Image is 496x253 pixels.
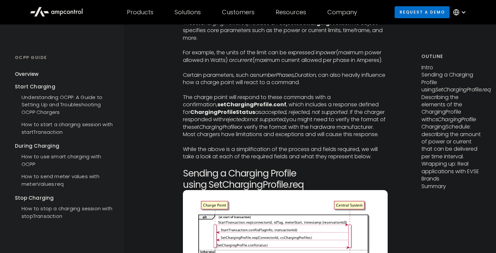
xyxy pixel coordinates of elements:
p: While the above is a simplification of the process and fields required, we will take a look at ea... [183,146,388,161]
em: SetChargingProfile.req [435,86,491,93]
a: How to stop a charging session with stopTransaction [15,202,114,222]
div: OCPP GUIDE [15,55,114,61]
a: Overview [15,71,39,83]
p: The includes an object This object specifies core parameters such as the power or current limits,... [183,20,388,42]
strong: ChargingProfileStatus [190,108,255,116]
div: Customers [222,9,254,16]
div: During Charging [15,142,114,150]
em: setChargingProfile [192,123,237,131]
p: Certain parameters, such as , , can also heavily influence how a charge point will react to a com... [183,72,388,86]
div: Products [127,9,153,16]
a: How to send meter values with meterValues.req [15,170,114,189]
div: Start Charging [15,83,114,90]
a: How to use smart charging with OCPP [15,150,114,170]
p: ‍ [183,161,388,168]
em: numberPhases [256,71,294,79]
a: Understanding OCPP: A Guide to Setting Up and Troubleshooting OCPP Chargers [15,90,114,118]
em: rejected [224,116,245,123]
p: Summary [421,183,481,190]
h2: Sending a Charging Profile using SetChargingProfile.req [183,168,388,190]
div: Company [327,9,357,16]
p: ‍ [183,64,388,71]
div: Resources [276,9,306,16]
div: Solutions [175,9,201,16]
em: csChargingProfile [432,116,476,123]
p: For example, the units of the limit can be expressed in (maximum power allowed in Watts) or (maxi... [183,49,388,64]
div: Overview [15,71,39,78]
p: Wrapping up: Real applications with EVSE Brands [421,160,481,182]
p: Intro [421,64,481,71]
p: ‍ [183,42,388,49]
div: Stop Charging [15,194,114,202]
a: Request a demo [395,6,450,18]
h5: Outline [421,53,481,60]
a: How to start a charging session with startTransaction [15,118,114,137]
p: Describing the elements of the ChargingProfile with [421,94,481,124]
p: ChargingSchedule: describing the amount of power or current that can be delivered per time interval. [421,123,481,160]
em: current [234,56,252,64]
p: ‍ [183,138,388,145]
p: The charge point will respond to these commands with a confirmation, , which includes a response ... [183,94,388,138]
em: power [320,49,336,56]
em: Duration [295,71,316,79]
em: accepted, rejected, not supported [261,108,348,116]
em: not supported, [250,116,286,123]
strong: setChargingProfile.conf [217,101,286,108]
p: Sending a Charging Profile using [421,71,481,93]
p: ‍ [183,86,388,93]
